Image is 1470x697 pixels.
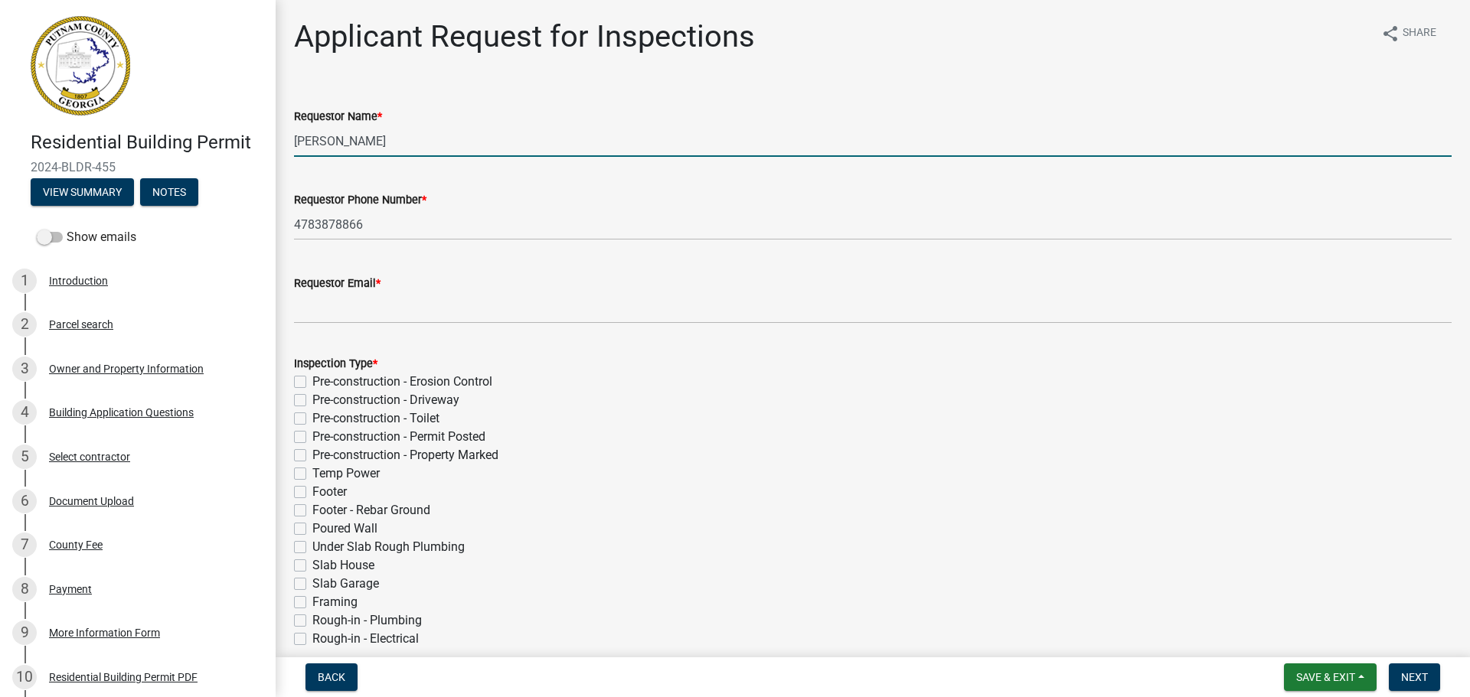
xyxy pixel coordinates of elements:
div: Payment [49,584,92,594]
label: Requestor Name [294,112,382,122]
label: Pre-construction - Driveway [312,391,459,409]
span: Save & Exit [1296,671,1355,683]
div: 10 [12,665,37,689]
span: 2024-BLDR-455 [31,160,245,174]
label: Slab Garage [312,575,379,593]
div: 1 [12,269,37,293]
label: Pre-construction - Permit Posted [312,428,485,446]
label: Rough-in - Mechanical [312,648,433,666]
label: Show emails [37,228,136,246]
label: Temp Power [312,464,380,483]
div: 5 [12,445,37,469]
h1: Applicant Request for Inspections [294,18,755,55]
label: Rough-in - Electrical [312,630,419,648]
div: 3 [12,357,37,381]
label: Under Slab Rough Plumbing [312,538,465,556]
button: shareShare [1369,18,1449,48]
label: Requestor Phone Number [294,195,426,206]
label: Footer [312,483,347,501]
label: Poured Wall [312,519,377,538]
div: More Information Form [49,627,160,638]
span: Share [1403,24,1436,43]
div: 4 [12,400,37,425]
label: Framing [312,593,358,611]
i: share [1381,24,1400,43]
label: Pre-construction - Toilet [312,409,439,428]
div: 8 [12,577,37,601]
label: Pre-construction - Erosion Control [312,373,492,391]
label: Pre-construction - Property Marked [312,446,498,464]
div: 6 [12,489,37,513]
wm-modal-confirm: Notes [140,187,198,199]
span: Back [318,671,345,683]
div: 9 [12,620,37,645]
h4: Residential Building Permit [31,132,263,154]
label: Inspection Type [294,359,377,370]
div: 7 [12,533,37,557]
label: Footer - Rebar Ground [312,501,430,519]
label: Requestor Email [294,278,381,289]
label: Slab House [312,556,374,575]
div: Residential Building Permit PDF [49,672,198,682]
div: Select contractor [49,451,130,462]
button: Notes [140,178,198,206]
div: County Fee [49,539,103,550]
div: Document Upload [49,496,134,506]
wm-modal-confirm: Summary [31,187,134,199]
div: 2 [12,312,37,337]
div: Introduction [49,275,108,286]
div: Building Application Questions [49,407,194,418]
span: Next [1401,671,1428,683]
button: Save & Exit [1284,663,1377,691]
button: Next [1389,663,1440,691]
button: Back [305,663,358,691]
button: View Summary [31,178,134,206]
img: Putnam County, Georgia [31,16,130,116]
div: Parcel search [49,319,113,330]
label: Rough-in - Plumbing [312,611,422,630]
div: Owner and Property Information [49,363,204,374]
